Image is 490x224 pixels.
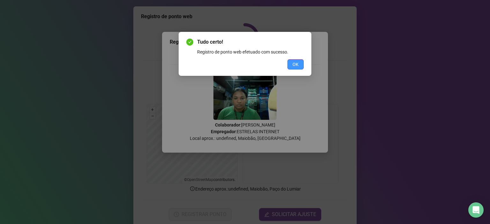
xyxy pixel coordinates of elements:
button: OK [287,59,304,69]
div: Open Intercom Messenger [468,202,484,218]
div: Registro de ponto web efetuado com sucesso. [197,48,304,55]
span: OK [293,61,299,68]
span: check-circle [186,39,193,46]
span: Tudo certo! [197,38,304,46]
